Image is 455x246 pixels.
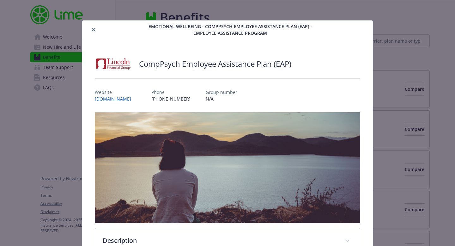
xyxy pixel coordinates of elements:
span: Emotional Wellbeing - CompPsych Employee Assistance Plan (EAP) - Employee Assistance Program [144,23,316,36]
p: Phone [151,89,191,95]
button: close [90,26,97,34]
p: Website [95,89,136,95]
p: N/A [206,95,237,102]
h2: CompPsych Employee Assistance Plan (EAP) [139,58,291,69]
p: Group number [206,89,237,95]
a: [DOMAIN_NAME] [95,96,136,102]
img: Lincoln Financial Group [95,54,133,73]
p: Description [103,236,337,245]
img: banner [95,112,360,223]
p: [PHONE_NUMBER] [151,95,191,102]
